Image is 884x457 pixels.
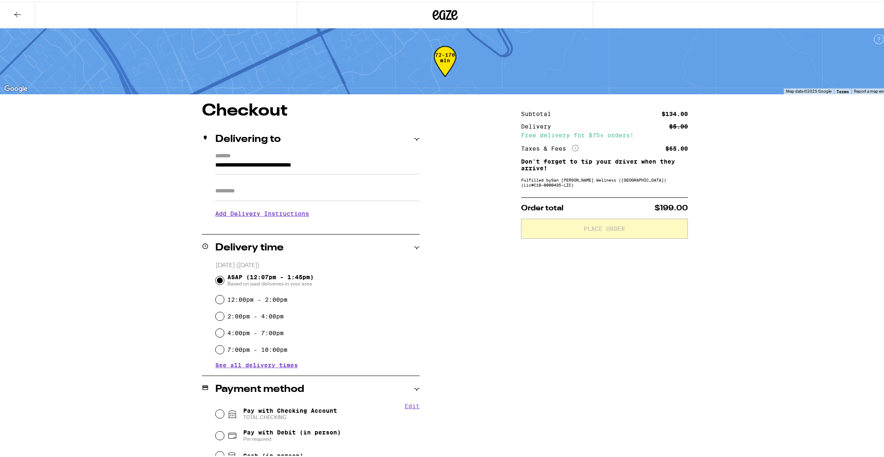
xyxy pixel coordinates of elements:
[521,217,688,237] button: Place Order
[227,279,314,285] span: Based on past deliveries in your area
[215,383,304,393] h2: Payment method
[836,87,849,92] a: Terms
[521,109,557,115] div: Subtotal
[227,328,284,335] label: 4:00pm - 7:00pm
[521,203,564,210] span: Order total
[662,109,688,115] div: $134.00
[243,434,341,441] span: Pin required
[665,144,688,150] div: $65.00
[227,272,314,285] span: ASAP (12:07pm - 1:45pm)
[202,101,420,118] h1: Checkout
[521,176,688,186] div: Fulfilled by San [PERSON_NAME] Wellness ([GEOGRAPHIC_DATA]) (Lic# C10-0000435-LIC )
[2,82,30,93] a: Open this area in Google Maps (opens a new window)
[227,345,287,351] label: 7:00pm - 10:00pm
[786,87,831,92] span: Map data ©2025 Google
[243,412,337,419] span: TOTAL CHECKING
[216,260,420,268] p: [DATE] ([DATE])
[227,311,284,318] label: 2:00pm - 4:00pm
[215,222,420,228] p: We'll contact you at when we arrive
[584,224,625,230] span: Place Order
[434,50,456,82] div: 72-170 min
[669,122,688,128] div: $5.00
[227,295,287,301] label: 12:00pm - 2:00pm
[243,427,341,434] span: Pay with Debit (in person)
[215,133,281,143] h2: Delivering to
[405,401,420,408] button: Edit
[521,143,579,151] div: Taxes & Fees
[215,241,284,251] h2: Delivery time
[521,122,557,128] div: Delivery
[521,157,688,170] p: Don't forget to tip your driver when they arrive!
[655,203,688,210] span: $199.00
[215,361,298,366] button: See all delivery times
[2,82,30,93] img: Google
[243,406,337,419] span: Pay with Checking Account
[521,131,688,136] div: Free delivery for $75+ orders!
[215,202,420,222] h3: Add Delivery Instructions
